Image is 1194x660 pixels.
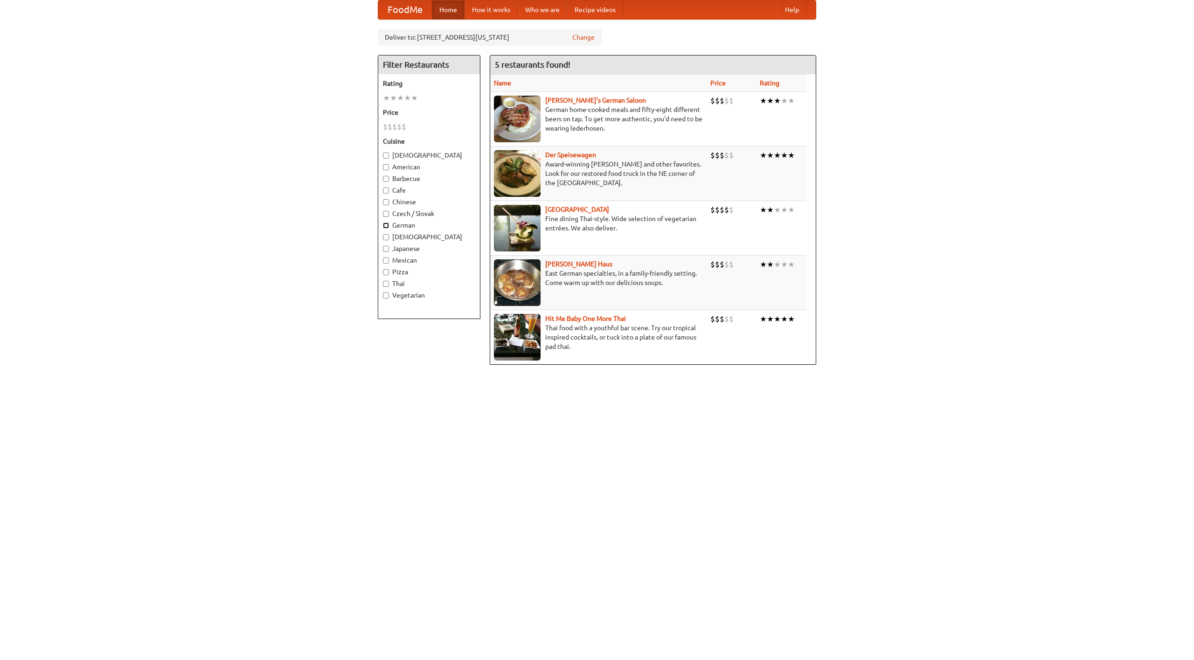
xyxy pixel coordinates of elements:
label: Cafe [383,186,475,195]
li: $ [715,205,720,215]
li: ★ [390,93,397,103]
h5: Price [383,108,475,117]
a: Name [494,79,511,87]
li: ★ [411,93,418,103]
li: ★ [397,93,404,103]
li: $ [729,259,734,270]
label: Japanese [383,244,475,253]
b: Hit Me Baby One More Thai [545,315,626,322]
p: German home-cooked meals and fifty-eight different beers on tap. To get more authentic, you'd nee... [494,105,703,133]
a: [PERSON_NAME] Haus [545,260,612,268]
img: esthers.jpg [494,96,541,142]
li: $ [397,122,402,132]
li: $ [724,150,729,160]
li: $ [402,122,406,132]
img: speisewagen.jpg [494,150,541,197]
li: $ [710,314,715,324]
label: Mexican [383,256,475,265]
li: ★ [760,150,767,160]
li: ★ [774,150,781,160]
li: ★ [781,96,788,106]
input: Japanese [383,246,389,252]
li: $ [710,259,715,270]
li: ★ [767,96,774,106]
li: ★ [760,96,767,106]
label: [DEMOGRAPHIC_DATA] [383,232,475,242]
input: American [383,164,389,170]
li: $ [724,96,729,106]
li: $ [720,259,724,270]
h4: Filter Restaurants [378,56,480,74]
li: ★ [767,205,774,215]
li: ★ [774,96,781,106]
label: Czech / Slovak [383,209,475,218]
li: $ [710,205,715,215]
a: Home [432,0,465,19]
li: $ [729,205,734,215]
li: $ [720,314,724,324]
li: ★ [760,205,767,215]
li: $ [383,122,388,132]
li: ★ [760,259,767,270]
li: $ [729,150,734,160]
input: Chinese [383,199,389,205]
input: Pizza [383,269,389,275]
li: ★ [788,96,795,106]
a: [PERSON_NAME]'s German Saloon [545,97,646,104]
a: Change [572,33,595,42]
input: Barbecue [383,176,389,182]
h5: Cuisine [383,137,475,146]
li: $ [720,150,724,160]
a: Recipe videos [567,0,623,19]
label: Chinese [383,197,475,207]
input: Cafe [383,188,389,194]
li: $ [715,96,720,106]
p: Thai food with a youthful bar scene. Try our tropical inspired cocktails, or tuck into a plate of... [494,323,703,351]
li: $ [724,314,729,324]
a: Help [777,0,806,19]
li: $ [715,150,720,160]
p: Award-winning [PERSON_NAME] and other favorites. Look for our restored food truck in the NE corne... [494,160,703,188]
label: Barbecue [383,174,475,183]
li: ★ [404,93,411,103]
a: [GEOGRAPHIC_DATA] [545,206,609,213]
li: ★ [781,259,788,270]
li: ★ [767,150,774,160]
input: Czech / Slovak [383,211,389,217]
img: kohlhaus.jpg [494,259,541,306]
input: [DEMOGRAPHIC_DATA] [383,153,389,159]
ng-pluralize: 5 restaurants found! [495,60,570,69]
label: Vegetarian [383,291,475,300]
li: $ [710,150,715,160]
li: ★ [774,314,781,324]
label: American [383,162,475,172]
img: satay.jpg [494,205,541,251]
h5: Rating [383,79,475,88]
li: ★ [774,205,781,215]
li: ★ [788,259,795,270]
li: ★ [767,259,774,270]
li: $ [720,205,724,215]
input: Mexican [383,257,389,264]
li: ★ [788,314,795,324]
div: Deliver to: [STREET_ADDRESS][US_STATE] [378,29,602,46]
a: Der Speisewagen [545,151,596,159]
li: $ [724,259,729,270]
li: $ [710,96,715,106]
img: babythai.jpg [494,314,541,361]
li: ★ [767,314,774,324]
li: $ [720,96,724,106]
li: ★ [774,259,781,270]
p: East German specialties, in a family-friendly setting. Come warm up with our delicious soups. [494,269,703,287]
label: [DEMOGRAPHIC_DATA] [383,151,475,160]
a: Rating [760,79,779,87]
li: $ [392,122,397,132]
li: ★ [781,205,788,215]
a: How it works [465,0,518,19]
li: ★ [788,150,795,160]
li: ★ [781,314,788,324]
a: Who we are [518,0,567,19]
